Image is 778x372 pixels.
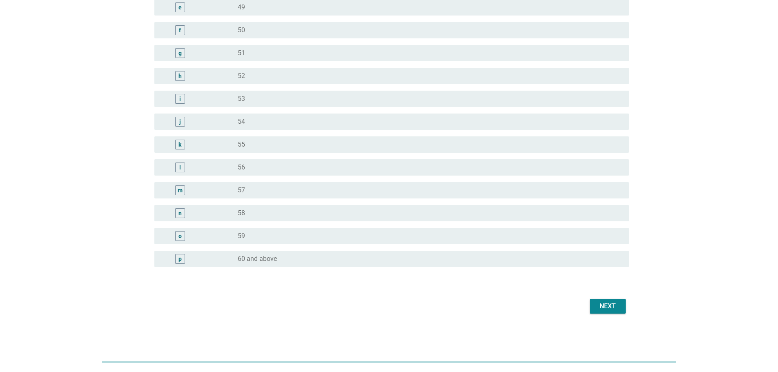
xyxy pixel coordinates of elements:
label: 53 [238,95,245,103]
div: k [178,140,181,149]
label: 58 [238,209,245,217]
div: j [179,117,181,126]
label: 55 [238,140,245,149]
label: 59 [238,232,245,240]
div: g [178,49,182,57]
div: Next [596,301,619,311]
div: p [178,254,182,263]
div: l [179,163,181,172]
label: 60 and above [238,255,277,263]
label: 49 [238,3,245,11]
label: 54 [238,118,245,126]
div: f [179,26,181,34]
button: Next [590,299,626,314]
div: i [179,94,181,103]
div: e [178,3,182,11]
label: 52 [238,72,245,80]
div: n [178,209,182,217]
div: m [178,186,183,194]
label: 51 [238,49,245,57]
label: 50 [238,26,245,34]
div: h [178,71,182,80]
div: o [178,232,182,240]
label: 56 [238,163,245,172]
label: 57 [238,186,245,194]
